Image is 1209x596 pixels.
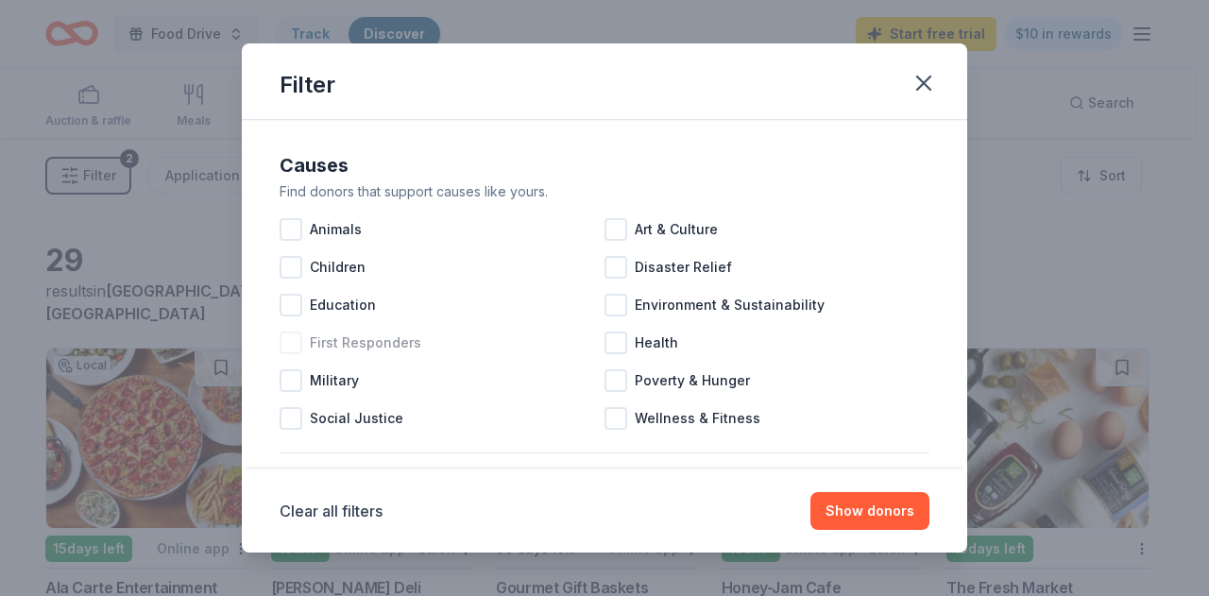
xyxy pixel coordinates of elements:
[310,256,366,279] span: Children
[280,500,383,522] button: Clear all filters
[280,468,929,499] div: Application methods
[310,332,421,354] span: First Responders
[310,407,403,430] span: Social Justice
[635,218,718,241] span: Art & Culture
[310,294,376,316] span: Education
[635,407,760,430] span: Wellness & Fitness
[635,332,678,354] span: Health
[635,294,825,316] span: Environment & Sustainability
[310,218,362,241] span: Animals
[635,369,750,392] span: Poverty & Hunger
[280,150,929,180] div: Causes
[810,492,929,530] button: Show donors
[310,369,359,392] span: Military
[635,256,732,279] span: Disaster Relief
[280,70,335,100] div: Filter
[280,180,929,203] div: Find donors that support causes like yours.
